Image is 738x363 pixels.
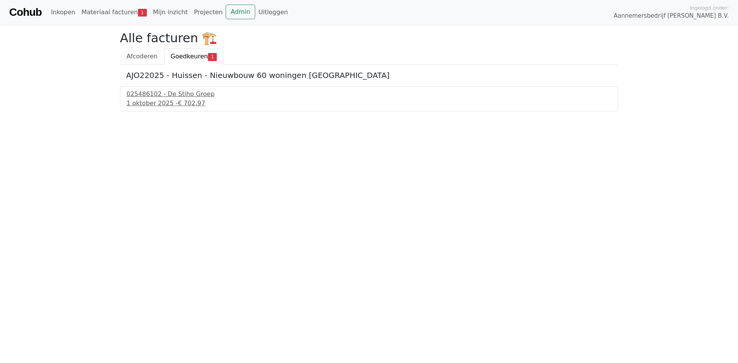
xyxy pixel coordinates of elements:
div: 1 oktober 2025 - [126,99,612,108]
a: Uitloggen [255,5,291,20]
a: 025486102 - De Stiho Groep1 oktober 2025 -€ 702.97 [126,90,612,108]
span: Ingelogd onder: [690,4,729,12]
a: Afcoderen [120,48,164,65]
h5: AJO22025 - Huissen - Nieuwbouw 60 woningen [GEOGRAPHIC_DATA] [126,71,612,80]
a: Inkopen [48,5,78,20]
span: Goedkeuren [171,53,208,60]
span: € 702.97 [178,99,205,107]
a: Goedkeuren1 [164,48,223,65]
span: Afcoderen [126,53,158,60]
div: 025486102 - De Stiho Groep [126,90,612,99]
span: 1 [208,53,217,61]
span: 1 [138,9,147,17]
a: Cohub [9,3,42,22]
span: Aannemersbedrijf [PERSON_NAME] B.V. [613,12,729,20]
a: Projecten [191,5,226,20]
a: Admin [226,5,255,19]
h2: Alle facturen 🏗️ [120,31,618,45]
a: Mijn inzicht [150,5,191,20]
a: Materiaal facturen1 [78,5,150,20]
